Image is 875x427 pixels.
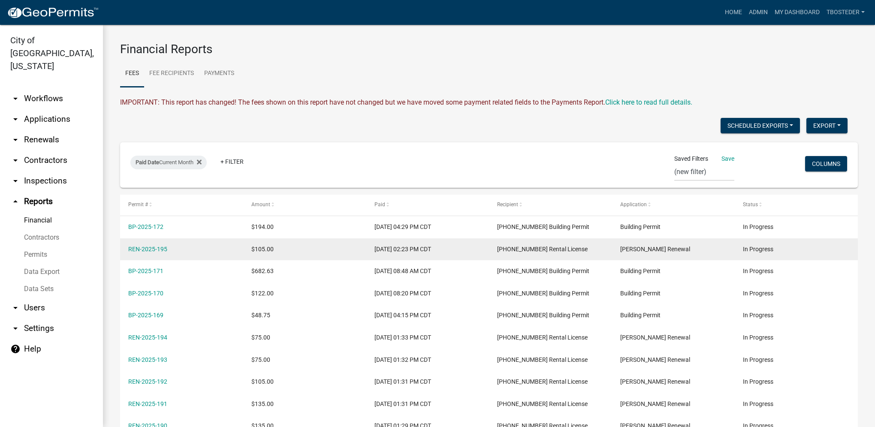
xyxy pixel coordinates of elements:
[10,303,21,313] i: arrow_drop_down
[374,377,481,387] div: [DATE] 01:31 PM CDT
[251,268,274,274] span: $682.63
[620,378,690,385] span: Rental Registration Renewal
[745,4,771,21] a: Admin
[605,98,692,106] wm-modal-confirm: Upcoming Changes to Daily Fees Report
[743,378,773,385] span: In Progress
[374,399,481,409] div: [DATE] 01:31 PM CDT
[605,98,692,106] a: Click here to read full details.
[743,223,773,230] span: In Progress
[620,400,690,407] span: Rental Registration Renewal
[620,201,647,207] span: Application
[823,4,868,21] a: tbosteder
[251,356,270,363] span: $75.00
[620,268,661,274] span: Building Permit
[10,196,21,207] i: arrow_drop_up
[497,312,589,319] span: 001-1700-41200 Building Permit
[10,93,21,104] i: arrow_drop_down
[743,290,773,297] span: In Progress
[743,246,773,253] span: In Progress
[771,4,823,21] a: My Dashboard
[251,290,274,297] span: $122.00
[374,310,481,320] div: [DATE] 04:15 PM CDT
[620,334,690,341] span: Rental Registration Renewal
[497,356,588,363] span: 001-1700-41210 Rental License
[497,223,589,230] span: 001-1700-41200 Building Permit
[620,246,690,253] span: Rental Registration Renewal
[120,97,858,108] div: IMPORTANT: This report has changed! The fees shown on this report have not changed but we have mo...
[251,334,270,341] span: $75.00
[374,289,481,298] div: [DATE] 08:20 PM CDT
[620,290,661,297] span: Building Permit
[806,118,848,133] button: Export
[128,334,167,341] a: REN-2025-194
[620,356,690,363] span: Rental Registration Renewal
[743,268,773,274] span: In Progress
[497,268,589,274] span: 001-1700-41200 Building Permit
[620,312,661,319] span: Building Permit
[144,60,199,87] a: Fee Recipients
[214,154,250,169] a: + Filter
[743,334,773,341] span: In Progress
[199,60,239,87] a: Payments
[251,400,274,407] span: $135.00
[497,246,588,253] span: 001-1700-41210 Rental License
[251,312,270,319] span: $48.75
[497,334,588,341] span: 001-1700-41210 Rental License
[735,195,858,215] datatable-header-cell: Status
[251,201,270,207] span: Amount
[743,312,773,319] span: In Progress
[120,60,144,87] a: Fees
[374,222,481,232] div: [DATE] 04:29 PM CDT
[374,201,385,207] span: Paid
[743,356,773,363] span: In Progress
[128,290,163,297] a: BP-2025-170
[721,4,745,21] a: Home
[620,223,661,230] span: Building Permit
[130,156,207,169] div: Current Month
[120,195,243,215] datatable-header-cell: Permit #
[805,156,847,171] button: Columns
[10,176,21,186] i: arrow_drop_down
[10,114,21,124] i: arrow_drop_down
[243,195,366,215] datatable-header-cell: Amount
[251,378,274,385] span: $105.00
[251,223,274,230] span: $194.00
[497,378,588,385] span: 001-1700-41210 Rental License
[10,135,21,145] i: arrow_drop_down
[721,155,734,162] a: Save
[136,159,159,165] span: Paid Date
[10,155,21,165] i: arrow_drop_down
[128,223,163,230] a: BP-2025-172
[612,195,735,215] datatable-header-cell: Application
[374,333,481,343] div: [DATE] 01:33 PM CDT
[251,246,274,253] span: $105.00
[374,266,481,276] div: [DATE] 08:48 AM CDT
[128,201,148,207] span: Permit #
[128,246,167,253] a: REN-2025-195
[128,400,167,407] a: REN-2025-191
[120,42,858,57] h3: Financial Reports
[374,244,481,254] div: [DATE] 02:23 PM CDT
[743,201,758,207] span: Status
[497,201,518,207] span: Recipient
[128,268,163,274] a: BP-2025-171
[743,400,773,407] span: In Progress
[721,118,800,133] button: Scheduled Exports
[128,356,167,363] a: REN-2025-193
[489,195,612,215] datatable-header-cell: Recipient
[128,378,167,385] a: REN-2025-192
[366,195,489,215] datatable-header-cell: Paid
[374,355,481,365] div: [DATE] 01:32 PM CDT
[128,312,163,319] a: BP-2025-169
[10,323,21,334] i: arrow_drop_down
[10,344,21,354] i: help
[497,290,589,297] span: 001-1700-41200 Building Permit
[674,154,708,163] span: Saved Filters
[497,400,588,407] span: 001-1700-41210 Rental License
